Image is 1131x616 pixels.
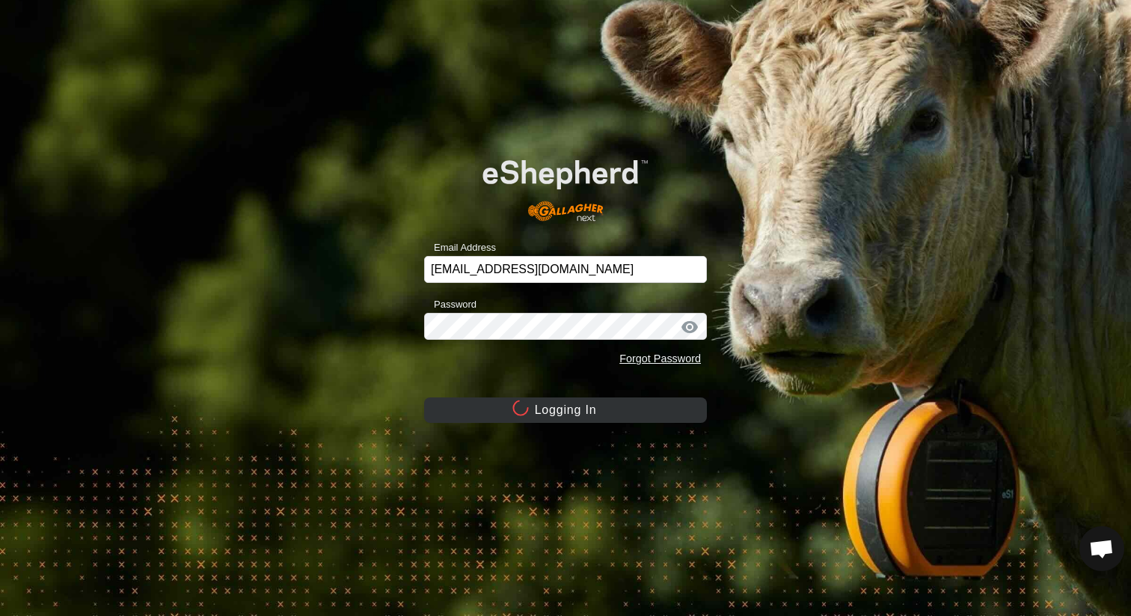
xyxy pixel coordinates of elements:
[424,297,476,312] label: Password
[424,240,496,255] label: Email Address
[424,397,707,423] button: Logging In
[424,256,707,283] input: Email Address
[1079,526,1124,571] div: Open chat
[453,136,678,233] img: E-shepherd Logo
[619,353,701,365] a: Forgot Password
